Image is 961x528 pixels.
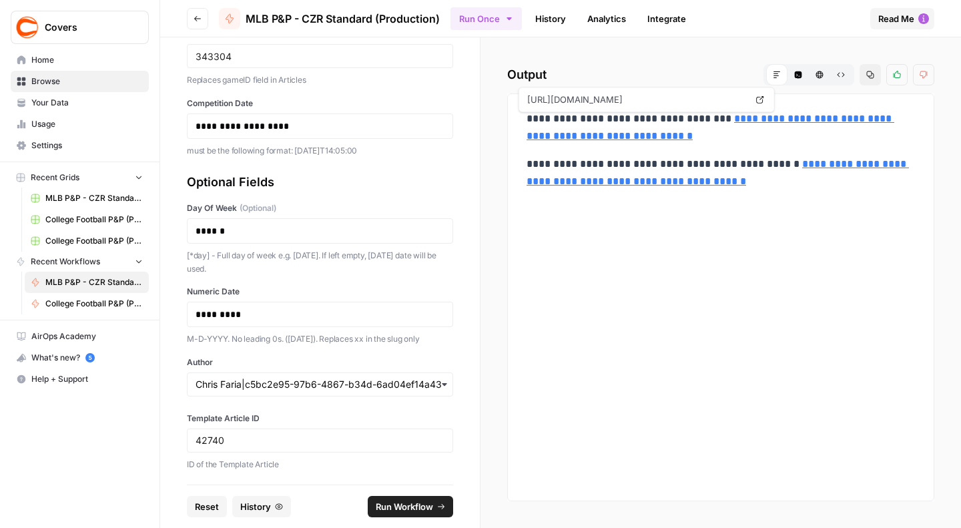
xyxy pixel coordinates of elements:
button: Reset [187,496,227,517]
a: MLB P&P - CZR Standard (Production) Grid [25,188,149,209]
span: (Optional) [240,202,276,214]
p: must be the following format: [DATE]T14:05:00 [187,144,453,158]
input: Chris Faria|c5bc2e95-97b6-4867-b34d-6ad04ef14a43 [196,378,444,391]
span: Recent Grids [31,172,79,184]
label: Template Article ID [187,413,453,425]
img: Covers Logo [15,15,39,39]
p: Replaces gameID field in Articles [187,73,453,87]
a: Your Data [11,92,149,113]
button: What's new? 5 [11,347,149,368]
span: History [240,500,271,513]
a: 5 [85,353,95,362]
a: Analytics [579,8,634,29]
span: Run Workflow [376,500,433,513]
span: College Football P&P (Production) Grid (2) [45,235,143,247]
a: College Football P&P (Production) Grid (2) [25,230,149,252]
span: Home [31,54,143,66]
button: Recent Workflows [11,252,149,272]
span: MLB P&P - CZR Standard (Production) Grid [45,192,143,204]
p: ID of the Template Article [187,458,453,471]
a: Usage [11,113,149,135]
span: AirOps Academy [31,330,143,342]
span: College Football P&P (Production) Grid (1) [45,214,143,226]
a: Settings [11,135,149,156]
button: Recent Grids [11,168,149,188]
span: Browse [31,75,143,87]
label: Author [187,356,453,368]
div: Optional Fields [187,173,453,192]
span: Covers [45,21,125,34]
button: History [232,496,291,517]
button: Workspace: Covers [11,11,149,44]
label: Day Of Week [187,202,453,214]
a: MLB P&P - CZR Standard (Production) [25,272,149,293]
a: MLB P&P - CZR Standard (Production) [219,8,440,29]
button: Read Me [870,8,934,29]
span: MLB P&P - CZR Standard (Production) [45,276,143,288]
button: Run Once [450,7,522,30]
button: Help + Support [11,368,149,390]
span: Read Me [878,12,914,25]
span: College Football P&P (Production) [45,298,143,310]
label: Numeric Date [187,286,453,298]
a: AirOps Academy [11,326,149,347]
text: 5 [88,354,91,361]
a: Home [11,49,149,71]
a: Browse [11,71,149,92]
span: Settings [31,140,143,152]
a: History [527,8,574,29]
p: M-D-YYYY. No leading 0s. ([DATE]). Replaces xx in the slug only [187,332,453,346]
span: Recent Workflows [31,256,100,268]
a: College Football P&P (Production) [25,293,149,314]
p: [*day] - Full day of week e.g. [DATE]. If left empty, [DATE] date will be used. [187,249,453,275]
a: College Football P&P (Production) Grid (1) [25,209,149,230]
div: What's new? [11,348,148,368]
span: Your Data [31,97,143,109]
button: Run Workflow [368,496,453,517]
span: Help + Support [31,373,143,385]
span: MLB P&P - CZR Standard (Production) [246,11,440,27]
label: Competition Date [187,97,453,109]
input: 42740 [196,435,444,447]
span: [URL][DOMAIN_NAME] [525,87,749,111]
span: Usage [31,118,143,130]
span: Reset [195,500,219,513]
a: Integrate [639,8,694,29]
h2: Output [507,64,934,85]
